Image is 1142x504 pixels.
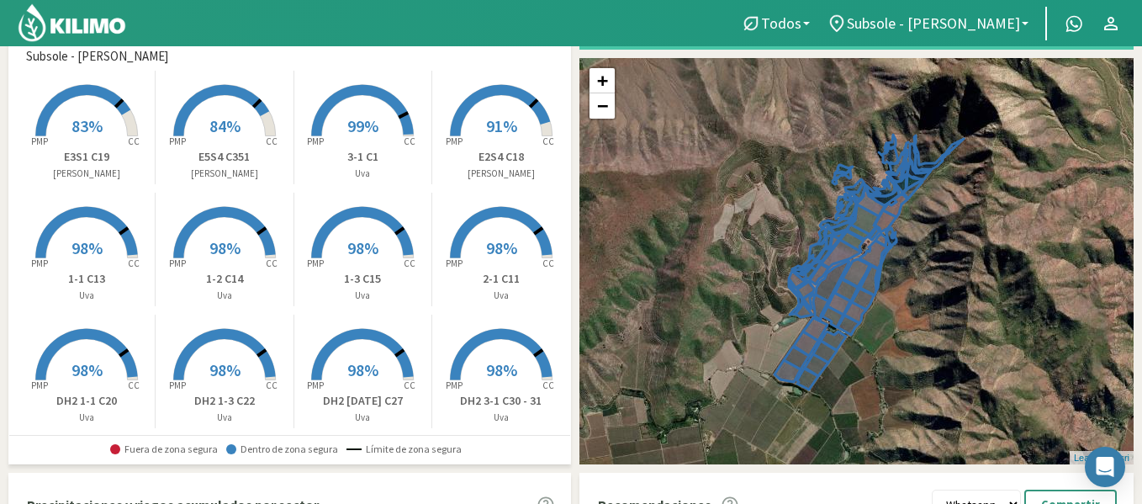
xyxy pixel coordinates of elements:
[404,135,415,147] tspan: CC
[307,257,324,269] tspan: PMP
[1074,453,1102,463] a: Leaflet
[110,443,218,455] span: Fuera de zona segura
[30,379,47,391] tspan: PMP
[156,411,293,425] p: Uva
[761,14,801,32] span: Todos
[446,135,463,147] tspan: PMP
[307,135,324,147] tspan: PMP
[432,392,570,410] p: DH2 3-1 C30 - 31
[266,257,278,269] tspan: CC
[486,115,517,136] span: 91%
[30,257,47,269] tspan: PMP
[156,392,293,410] p: DH2 1-3 C22
[486,359,517,380] span: 98%
[169,379,186,391] tspan: PMP
[432,167,570,181] p: [PERSON_NAME]
[590,93,615,119] a: Zoom out
[847,14,1020,32] span: Subsole - [PERSON_NAME]
[294,411,431,425] p: Uva
[30,135,47,147] tspan: PMP
[446,257,463,269] tspan: PMP
[169,257,186,269] tspan: PMP
[347,359,378,380] span: 98%
[209,115,241,136] span: 84%
[294,270,431,288] p: 1-3 C15
[542,379,554,391] tspan: CC
[18,289,155,303] p: Uva
[266,379,278,391] tspan: CC
[209,359,241,380] span: 98%
[347,115,378,136] span: 99%
[71,359,103,380] span: 98%
[294,148,431,166] p: 3-1 C1
[128,257,140,269] tspan: CC
[432,270,570,288] p: 2-1 C11
[446,379,463,391] tspan: PMP
[542,257,554,269] tspan: CC
[156,270,293,288] p: 1-2 C14
[404,379,415,391] tspan: CC
[432,289,570,303] p: Uva
[156,148,293,166] p: E5S4 C351
[209,237,241,258] span: 98%
[128,135,140,147] tspan: CC
[169,135,186,147] tspan: PMP
[156,167,293,181] p: [PERSON_NAME]
[71,115,103,136] span: 83%
[307,379,324,391] tspan: PMP
[294,392,431,410] p: DH2 [DATE] C27
[18,167,155,181] p: [PERSON_NAME]
[346,443,462,455] span: Límite de zona segura
[1085,447,1125,487] div: Open Intercom Messenger
[486,237,517,258] span: 98%
[226,443,338,455] span: Dentro de zona segura
[1070,451,1134,465] div: | ©
[294,289,431,303] p: Uva
[590,68,615,93] a: Zoom in
[432,148,570,166] p: E2S4 C18
[26,47,168,66] span: Subsole - [PERSON_NAME]
[18,411,155,425] p: Uva
[347,237,378,258] span: 98%
[18,392,155,410] p: DH2 1-1 C20
[128,379,140,391] tspan: CC
[294,167,431,181] p: Uva
[17,3,127,43] img: Kilimo
[156,289,293,303] p: Uva
[542,135,554,147] tspan: CC
[18,148,155,166] p: E3S1 C19
[432,411,570,425] p: Uva
[71,237,103,258] span: 98%
[266,135,278,147] tspan: CC
[404,257,415,269] tspan: CC
[18,270,155,288] p: 1-1 C13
